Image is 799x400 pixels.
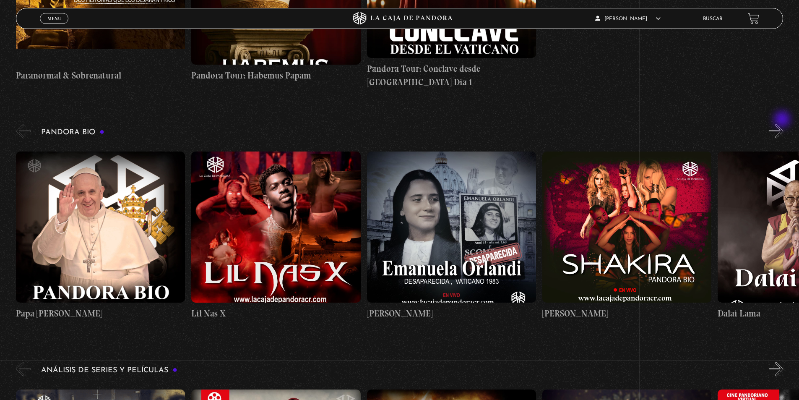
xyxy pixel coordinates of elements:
[44,23,64,29] span: Cerrar
[191,69,360,82] h4: Pandora Tour: Habemus Papam
[367,62,536,89] h4: Pandora Tour: Conclave desde [GEOGRAPHIC_DATA] Dia 1
[367,145,536,327] a: [PERSON_NAME]
[41,128,104,136] h3: Pandora Bio
[769,124,783,139] button: Next
[47,16,61,21] span: Menu
[191,307,360,320] h4: Lil Nas X
[769,362,783,376] button: Next
[191,145,360,327] a: Lil Nas X
[542,307,711,320] h4: [PERSON_NAME]
[16,124,31,139] button: Previous
[595,16,661,21] span: [PERSON_NAME]
[16,362,31,376] button: Previous
[703,16,723,21] a: Buscar
[16,69,185,82] h4: Paranormal & Sobrenatural
[748,13,759,24] a: View your shopping cart
[16,307,185,320] h4: Papa [PERSON_NAME]
[367,307,536,320] h4: [PERSON_NAME]
[16,145,185,327] a: Papa [PERSON_NAME]
[542,145,711,327] a: [PERSON_NAME]
[41,366,177,374] h3: Análisis de series y películas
